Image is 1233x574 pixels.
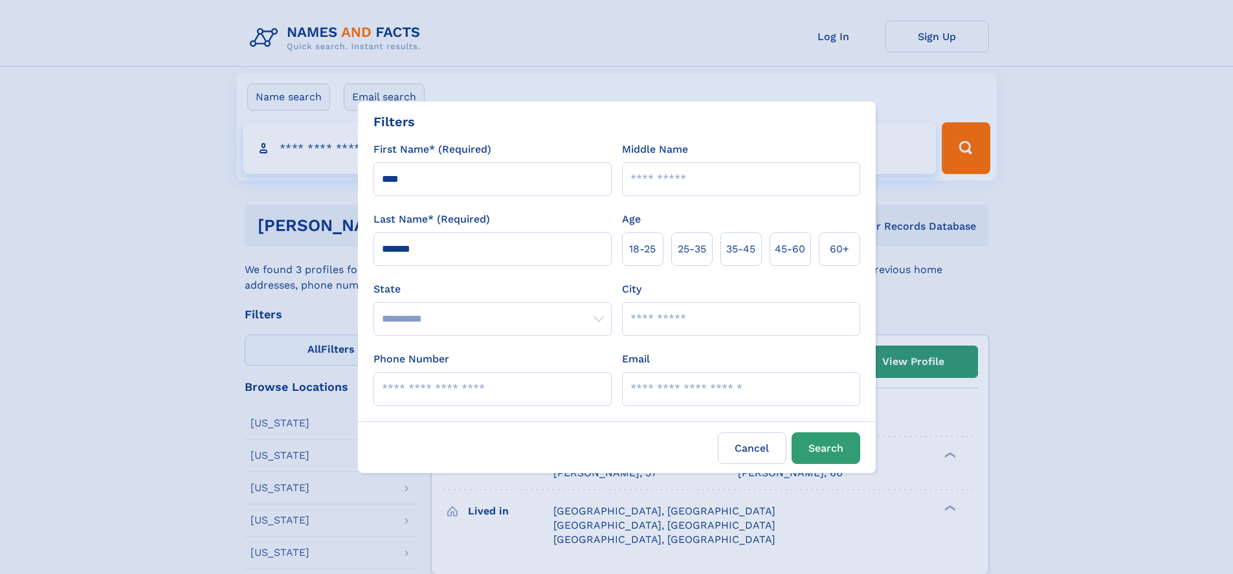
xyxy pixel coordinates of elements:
span: 18‑25 [629,241,656,257]
span: 25‑35 [678,241,706,257]
label: Age [622,212,641,227]
label: Middle Name [622,142,688,157]
label: Cancel [718,432,786,464]
div: Filters [373,112,415,131]
span: 60+ [830,241,849,257]
label: City [622,281,641,297]
span: 45‑60 [775,241,805,257]
button: Search [792,432,860,464]
label: State [373,281,612,297]
label: First Name* (Required) [373,142,491,157]
label: Email [622,351,650,367]
label: Phone Number [373,351,449,367]
span: 35‑45 [726,241,755,257]
label: Last Name* (Required) [373,212,490,227]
